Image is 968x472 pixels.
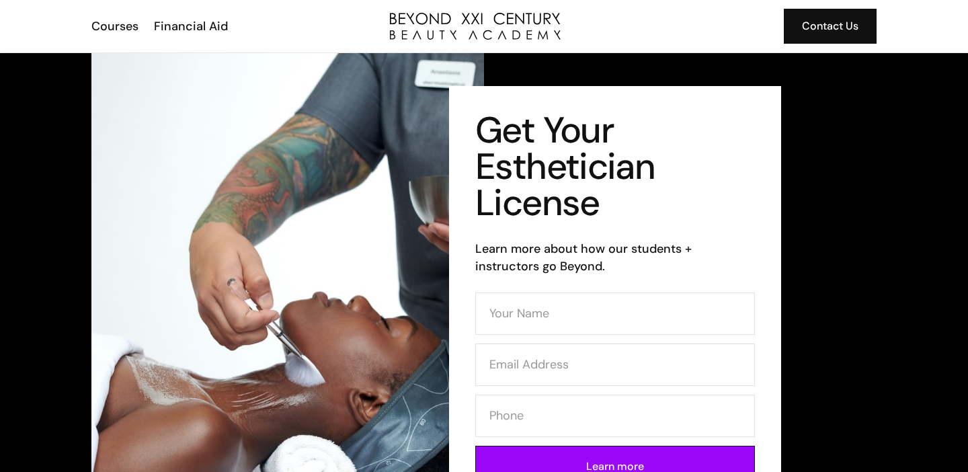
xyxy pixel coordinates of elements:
div: Courses [91,17,138,35]
img: beyond logo [390,13,561,40]
input: Phone [475,395,755,437]
input: Email Address [475,344,755,386]
input: Your Name [475,292,755,335]
div: Financial Aid [154,17,228,35]
div: Contact Us [802,17,858,35]
a: Courses [83,17,145,35]
a: Financial Aid [145,17,235,35]
h6: Learn more about how our students + instructors go Beyond. [475,240,755,275]
a: Contact Us [784,9,877,44]
h1: Get Your Esthetician License [475,112,755,221]
a: home [390,13,561,40]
